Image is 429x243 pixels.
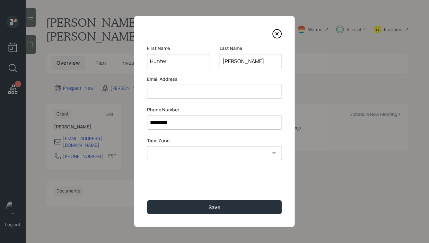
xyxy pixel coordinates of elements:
[147,45,209,51] label: First Name
[147,137,282,144] label: Time Zone
[147,200,282,214] button: Save
[220,45,282,51] label: Last Name
[147,76,282,82] label: Email Address
[147,107,282,113] label: Phone Number
[208,204,221,211] div: Save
